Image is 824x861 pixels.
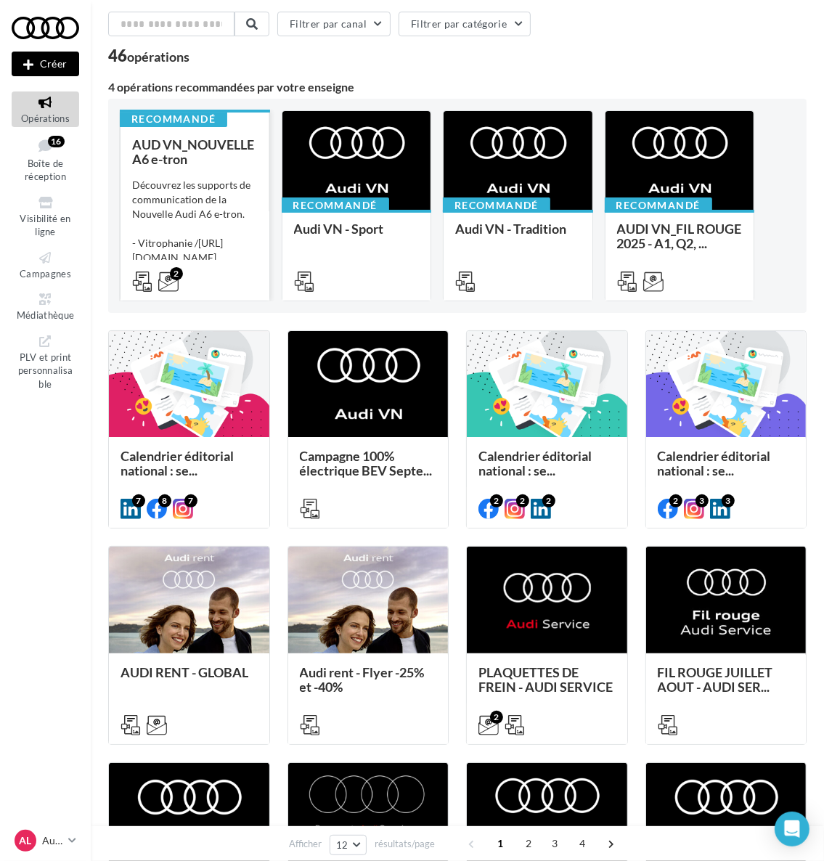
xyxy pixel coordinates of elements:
span: PLAQUETTES DE FREIN - AUDI SERVICE [478,664,613,695]
button: Filtrer par canal [277,12,391,36]
span: Audi VN - Tradition [455,221,566,237]
a: Opérations [12,91,79,127]
div: Recommandé [605,197,712,213]
button: 12 [330,835,367,855]
span: Calendrier éditorial national : se... [658,448,771,478]
span: Boîte de réception [25,158,66,183]
div: 2 [669,494,682,507]
div: 2 [516,494,529,507]
span: Audi rent - Flyer -25% et -40% [300,664,425,695]
span: Calendrier éditorial national : se... [121,448,234,478]
span: Visibilité en ligne [20,213,70,238]
a: Boîte de réception16 [12,133,79,186]
div: Recommandé [443,197,550,213]
p: Audi LIMONEST [42,833,62,848]
span: Afficher [289,837,322,851]
div: Découvrez les supports de communication de la Nouvelle Audi A6 e-tron. - Vitrophanie / - Pres... [132,178,258,294]
a: PLV et print personnalisable [12,330,79,393]
span: AUDI RENT - GLOBAL [121,664,248,680]
a: Visibilité en ligne [12,192,79,241]
span: Campagne 100% électrique BEV Septe... [300,448,433,478]
div: 16 [48,136,65,147]
span: Calendrier éditorial national : se... [478,448,592,478]
div: 2 [170,267,183,280]
div: opérations [127,50,189,63]
span: 2 [517,832,540,855]
span: AUDI VN_FIL ROUGE 2025 - A1, Q2, ... [617,221,742,251]
span: PLV et print personnalisable [18,348,73,390]
span: Médiathèque [17,309,75,321]
span: 4 [571,832,595,855]
span: 12 [336,839,348,851]
span: Opérations [21,113,70,124]
a: Médiathèque [12,288,79,324]
div: 7 [184,494,197,507]
span: résultats/page [375,837,435,851]
div: 4 opérations recommandées par votre enseigne [108,81,807,93]
span: Campagnes [20,268,71,279]
div: 3 [695,494,709,507]
span: AUD VN_NOUVELLE A6 e-tron [132,136,254,167]
div: 7 [132,494,145,507]
span: 1 [489,832,512,855]
div: Open Intercom Messenger [775,812,809,846]
button: Créer [12,52,79,76]
span: 3 [543,832,566,855]
a: Campagnes [12,247,79,282]
span: Audi VN - Sport [294,221,384,237]
div: 8 [158,494,171,507]
span: FIL ROUGE JUILLET AOUT - AUDI SER... [658,664,773,695]
div: 2 [490,711,503,724]
div: Recommandé [282,197,389,213]
div: 2 [490,494,503,507]
div: 3 [722,494,735,507]
button: Filtrer par catégorie [399,12,531,36]
a: AL Audi LIMONEST [12,827,79,854]
div: Recommandé [120,111,227,127]
div: 46 [108,48,189,64]
div: 2 [542,494,555,507]
span: AL [20,833,32,848]
div: Nouvelle campagne [12,52,79,76]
